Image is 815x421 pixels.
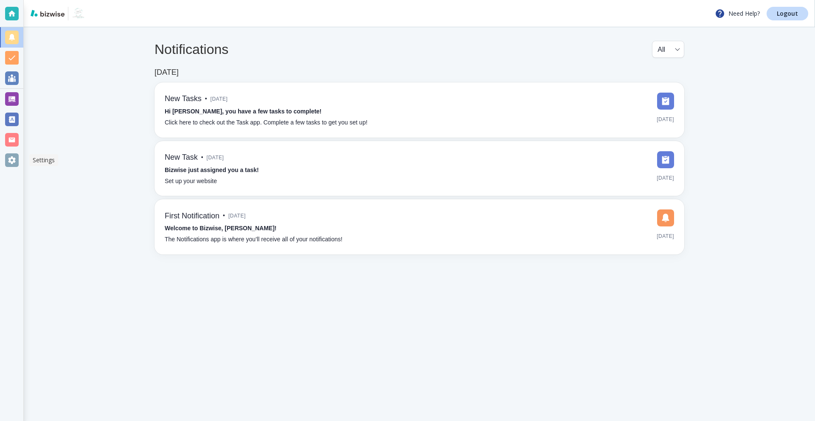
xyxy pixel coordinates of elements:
[211,93,228,105] span: [DATE]
[657,172,674,184] span: [DATE]
[165,212,219,221] h6: First Notification
[777,11,798,17] p: Logout
[155,41,228,57] h4: Notifications
[715,8,760,19] p: Need Help?
[657,151,674,168] img: DashboardSidebarTasks.svg
[658,41,679,57] div: All
[165,153,198,162] h6: New Task
[165,225,276,232] strong: Welcome to Bizwise, [PERSON_NAME]!
[228,209,246,222] span: [DATE]
[165,118,368,127] p: Click here to check out the Task app. Complete a few tasks to get you set up!
[657,230,674,243] span: [DATE]
[155,199,684,254] a: First Notification•[DATE]Welcome to Bizwise, [PERSON_NAME]!The Notifications app is where you’ll ...
[31,10,65,17] img: bizwise
[155,141,684,196] a: New Task•[DATE]Bizwise just assigned you a task!Set up your website[DATE]
[165,167,259,173] strong: Bizwise just assigned you a task!
[165,108,322,115] strong: Hi [PERSON_NAME], you have a few tasks to complete!
[165,94,202,104] h6: New Tasks
[767,7,808,20] a: Logout
[207,151,224,164] span: [DATE]
[205,94,207,104] p: •
[657,209,674,226] img: DashboardSidebarNotification.svg
[72,7,85,20] img: Massage & Cranial Release Therapy Center LLC
[165,235,343,244] p: The Notifications app is where you’ll receive all of your notifications!
[33,156,55,164] p: Settings
[155,68,179,77] h6: [DATE]
[657,113,674,126] span: [DATE]
[223,211,225,220] p: •
[657,93,674,110] img: DashboardSidebarTasks.svg
[201,153,203,162] p: •
[165,177,217,186] p: Set up your website
[155,82,684,138] a: New Tasks•[DATE]Hi [PERSON_NAME], you have a few tasks to complete!Click here to check out the Ta...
